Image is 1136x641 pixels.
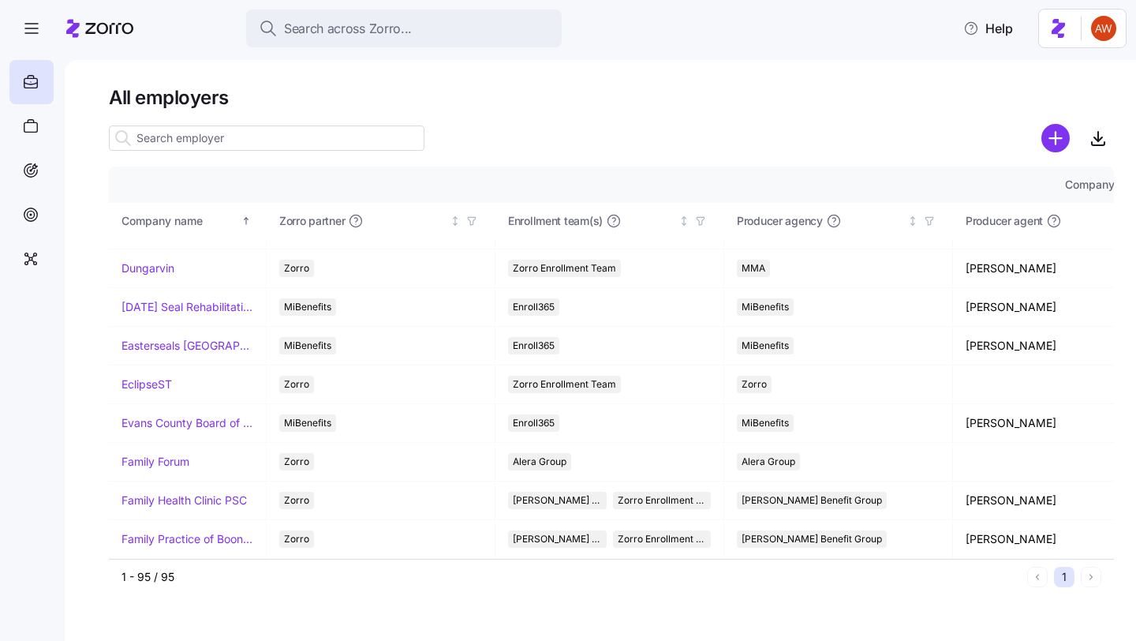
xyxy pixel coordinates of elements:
[279,213,345,229] span: Zorro partner
[951,13,1026,44] button: Help
[513,298,555,316] span: Enroll365
[513,530,602,548] span: [PERSON_NAME] Benefit Group
[508,213,603,229] span: Enrollment team(s)
[618,530,707,548] span: Zorro Enrollment Team
[121,261,174,276] a: Dungarvin
[513,376,616,393] span: Zorro Enrollment Team
[1027,567,1048,587] button: Previous page
[1041,124,1070,152] svg: add icon
[742,337,789,354] span: MiBenefits
[121,299,253,315] a: [DATE] Seal Rehabilitation Center of [GEOGRAPHIC_DATA]
[618,492,707,509] span: Zorro Enrollment Team
[1054,567,1074,587] button: 1
[121,338,253,354] a: Easterseals [GEOGRAPHIC_DATA] & [GEOGRAPHIC_DATA][US_STATE]
[284,414,331,432] span: MiBenefits
[284,376,309,393] span: Zorro
[678,216,689,227] div: Not sorted
[284,19,412,39] span: Search across Zorro...
[121,454,189,470] a: Family Forum
[966,213,1043,229] span: Producer agent
[742,298,789,316] span: MiBenefits
[109,203,267,239] th: Company nameSorted ascending
[267,203,495,239] th: Zorro partnerNot sorted
[284,260,309,277] span: Zorro
[121,531,253,547] a: Family Practice of Booneville Inc
[109,85,1114,110] h1: All employers
[513,453,566,470] span: Alera Group
[742,414,789,432] span: MiBenefits
[513,337,555,354] span: Enroll365
[284,337,331,354] span: MiBenefits
[495,203,724,239] th: Enrollment team(s)Not sorted
[724,203,953,239] th: Producer agencyNot sorted
[742,530,882,548] span: [PERSON_NAME] Benefit Group
[121,569,1021,585] div: 1 - 95 / 95
[121,212,238,230] div: Company name
[742,492,882,509] span: [PERSON_NAME] Benefit Group
[121,377,172,392] a: EclipseST
[513,260,616,277] span: Zorro Enrollment Team
[737,213,823,229] span: Producer agency
[1091,16,1116,41] img: 3c671664b44671044fa8929adf5007c6
[513,414,555,432] span: Enroll365
[742,376,767,393] span: Zorro
[284,453,309,470] span: Zorro
[284,530,309,548] span: Zorro
[241,216,252,227] div: Sorted ascending
[121,493,247,508] a: Family Health Clinic PSC
[907,216,918,227] div: Not sorted
[963,19,1013,38] span: Help
[742,260,765,277] span: MMA
[450,216,461,227] div: Not sorted
[1081,567,1101,587] button: Next page
[742,453,795,470] span: Alera Group
[121,415,253,431] a: Evans County Board of Commissioners
[246,9,562,47] button: Search across Zorro...
[284,298,331,316] span: MiBenefits
[284,492,309,509] span: Zorro
[513,492,602,509] span: [PERSON_NAME] Benefit Group
[109,126,424,151] input: Search employer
